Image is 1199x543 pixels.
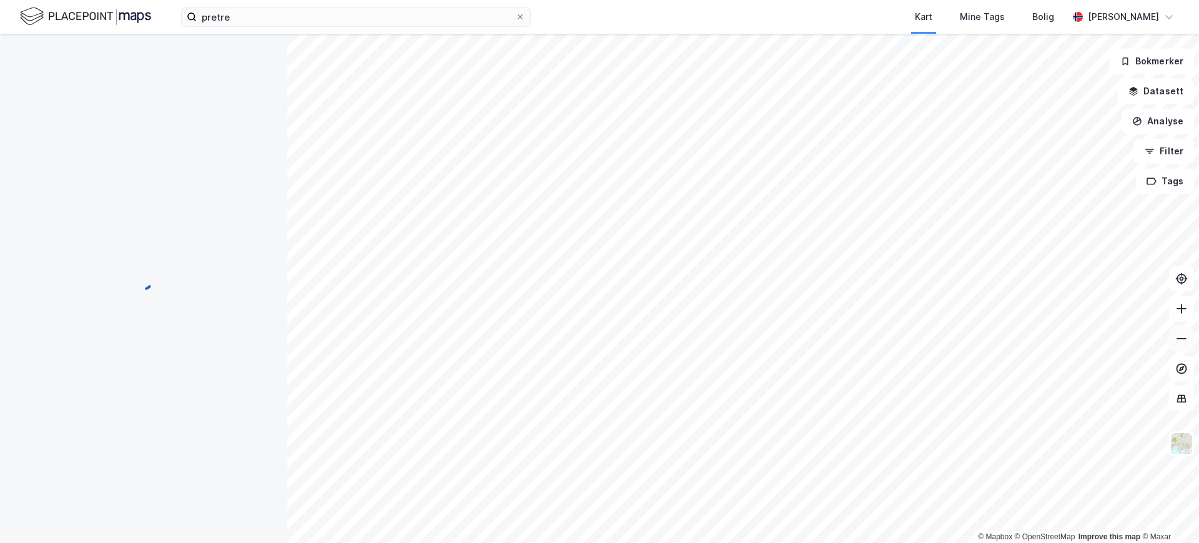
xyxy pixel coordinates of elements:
button: Bokmerker [1110,49,1194,74]
div: Kart [915,9,932,24]
button: Datasett [1118,79,1194,104]
iframe: Chat Widget [1137,483,1199,543]
img: spinner.a6d8c91a73a9ac5275cf975e30b51cfb.svg [134,271,154,291]
div: Bolig [1032,9,1054,24]
input: Søk på adresse, matrikkel, gårdeiere, leietakere eller personer [197,7,515,26]
div: Mine Tags [960,9,1005,24]
button: Analyse [1122,109,1194,134]
a: Improve this map [1078,532,1140,541]
div: [PERSON_NAME] [1088,9,1159,24]
img: Z [1170,432,1193,456]
button: Filter [1134,139,1194,164]
a: Mapbox [978,532,1012,541]
button: Tags [1136,169,1194,194]
a: OpenStreetMap [1015,532,1075,541]
img: logo.f888ab2527a4732fd821a326f86c7f29.svg [20,6,151,27]
div: Kontrollprogram for chat [1137,483,1199,543]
